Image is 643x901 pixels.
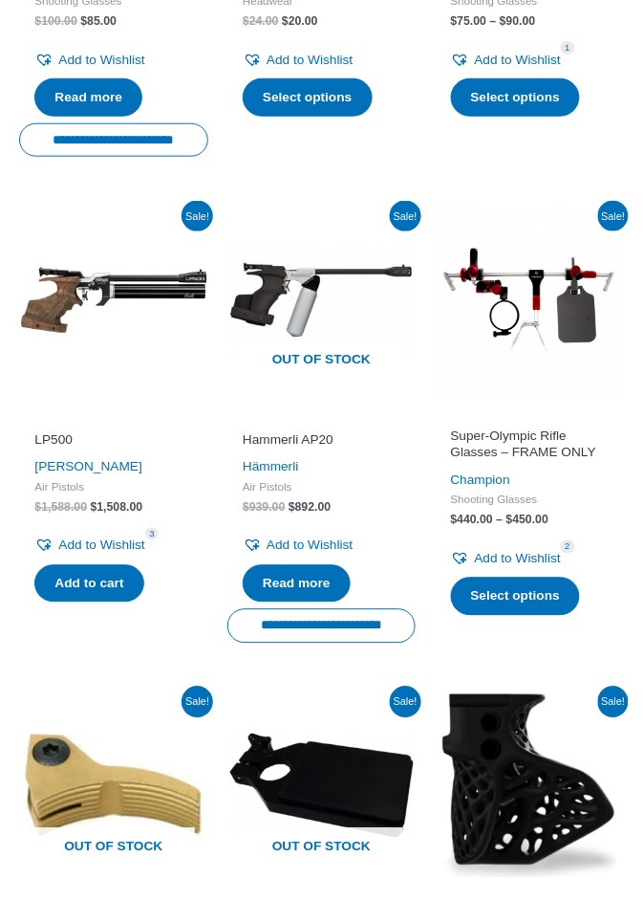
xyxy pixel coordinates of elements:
[451,429,609,469] a: Super-Olympic Rifle Glasses – FRAME ONLY
[451,78,580,117] a: Select options for “Orange Clip-on Filter”
[390,201,421,232] span: Sale!
[490,14,497,28] span: –
[451,406,609,429] iframe: Customer reviews powered by Trustpilot
[506,514,548,527] bdi: 450.00
[243,432,400,450] h2: Hammerli AP20
[267,538,353,553] span: Add to Wishlist
[243,432,400,456] a: Hammerli AP20
[451,14,458,28] span: $
[19,692,208,881] img: Morini Trigger for long fingers
[561,540,574,553] span: 2
[240,341,402,382] span: Out of stock
[390,687,421,718] span: Sale!
[34,432,192,450] h2: LP500
[34,480,192,494] span: Air Pistols
[34,534,144,558] a: Add to Wishlist
[451,514,458,527] span: $
[435,692,624,881] img: MeshPro Anatomical Grip for FWB 900 and 2800
[91,501,97,515] span: $
[451,429,609,463] h2: Super-Olympic Rifle Glasses – FRAME ONLY
[243,48,353,72] a: Add to Wishlist
[227,206,417,395] a: Out of stock
[243,480,400,494] span: Air Pistols
[19,206,208,395] img: LP500 Economy
[34,460,141,474] a: [PERSON_NAME]
[182,201,213,232] span: Sale!
[561,41,574,54] span: 1
[182,687,213,718] span: Sale!
[267,53,353,67] span: Add to Wishlist
[243,406,400,429] iframe: Customer reviews powered by Trustpilot
[451,493,609,507] span: Shooting Glasses
[34,406,192,429] iframe: Customer reviews powered by Trustpilot
[34,432,192,456] a: LP500
[451,14,487,28] bdi: 75.00
[145,528,159,540] span: 3
[80,14,87,28] span: $
[240,828,402,868] span: Out of stock
[475,53,561,67] span: Add to Wishlist
[243,501,285,515] bdi: 939.00
[243,14,249,28] span: $
[91,501,143,515] bdi: 1,508.00
[80,14,117,28] bdi: 85.00
[598,201,630,232] span: Sale!
[227,206,417,395] img: Hammerli AP20
[243,78,372,117] a: Select options for “Visor Kit (Gehmann)”
[34,14,41,28] span: $
[32,828,195,868] span: Out of stock
[451,473,510,488] a: Champion
[598,687,630,718] span: Sale!
[34,78,142,117] a: Read more about “Centra Clip-on Iris”
[451,48,561,72] a: Add to Wishlist
[500,14,536,28] bdi: 90.00
[282,14,289,28] span: $
[475,552,561,566] span: Add to Wishlist
[58,538,144,553] span: Add to Wishlist
[58,53,144,67] span: Add to Wishlist
[500,14,506,28] span: $
[34,501,87,515] bdi: 1,588.00
[227,692,417,881] a: Out of stock
[19,692,208,881] a: Out of stock
[243,14,279,28] bdi: 24.00
[34,565,143,604] a: Add to cart: “LP500”
[243,565,351,604] a: Read more about “Hammerli AP20”
[506,514,513,527] span: $
[451,578,580,616] a: Select options for “Super-Olympic Rifle Glasses - FRAME ONLY”
[34,14,76,28] bdi: 100.00
[435,206,624,395] img: Super-Olympic Rifle Glasses
[451,514,493,527] bdi: 440.00
[34,501,41,515] span: $
[497,514,504,527] span: –
[243,460,299,474] a: Hämmerli
[243,534,353,558] a: Add to Wishlist
[34,48,144,72] a: Add to Wishlist
[289,501,295,515] span: $
[451,547,561,571] a: Add to Wishlist
[282,14,318,28] bdi: 20.00
[243,501,249,515] span: $
[227,692,417,881] img: TEC-HRO Rifle Tray, 26mm
[289,501,331,515] bdi: 892.00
